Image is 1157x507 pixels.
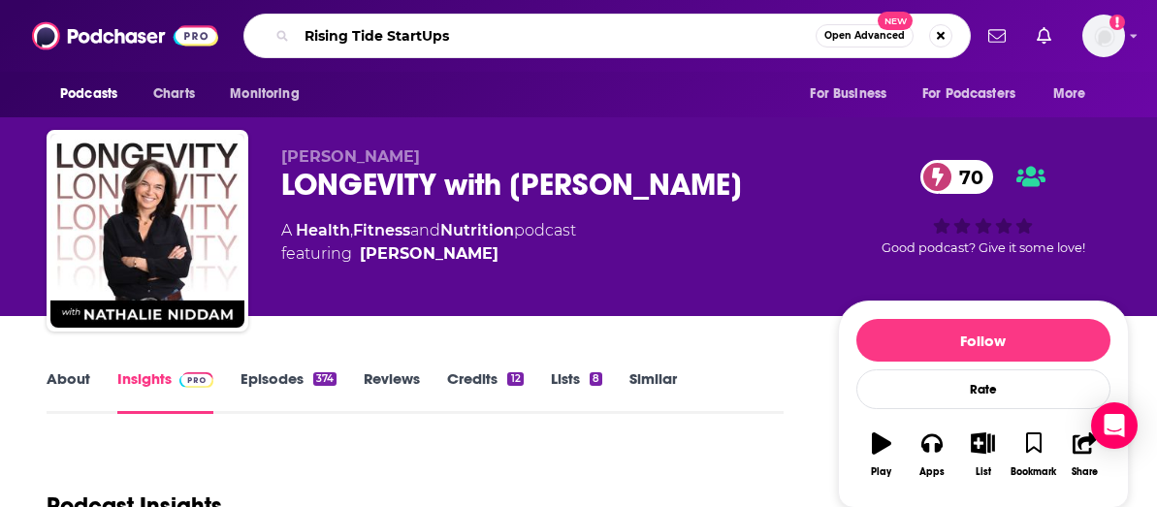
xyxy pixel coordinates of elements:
[50,134,244,328] img: LONGEVITY with Nathalie Niddam
[910,76,1044,112] button: open menu
[920,160,993,194] a: 70
[1082,15,1125,57] img: User Profile
[313,372,337,386] div: 374
[1040,76,1110,112] button: open menu
[1082,15,1125,57] span: Logged in as KTMSseat4
[1009,420,1059,490] button: Bookmark
[551,369,602,414] a: Lists8
[281,242,576,266] span: featuring
[824,31,905,41] span: Open Advanced
[1109,15,1125,30] svg: Add a profile image
[153,80,195,108] span: Charts
[816,24,914,48] button: Open AdvancedNew
[230,80,299,108] span: Monitoring
[1011,466,1056,478] div: Bookmark
[216,76,324,112] button: open menu
[360,242,498,266] div: [PERSON_NAME]
[297,20,816,51] input: Search podcasts, credits, & more...
[810,80,886,108] span: For Business
[364,369,420,414] a: Reviews
[957,420,1008,490] button: List
[940,160,993,194] span: 70
[1053,80,1086,108] span: More
[838,147,1129,268] div: 70Good podcast? Give it some love!
[856,420,907,490] button: Play
[1029,19,1059,52] a: Show notifications dropdown
[976,466,991,478] div: List
[507,372,523,386] div: 12
[1091,402,1138,449] div: Open Intercom Messenger
[980,19,1013,52] a: Show notifications dropdown
[1082,15,1125,57] button: Show profile menu
[179,372,213,388] img: Podchaser Pro
[922,80,1015,108] span: For Podcasters
[141,76,207,112] a: Charts
[882,240,1085,255] span: Good podcast? Give it some love!
[1072,466,1098,478] div: Share
[243,14,971,58] div: Search podcasts, credits, & more...
[856,369,1110,409] div: Rate
[796,76,911,112] button: open menu
[410,221,440,239] span: and
[629,369,677,414] a: Similar
[919,466,945,478] div: Apps
[590,372,602,386] div: 8
[296,221,350,239] a: Health
[871,466,891,478] div: Play
[47,76,143,112] button: open menu
[447,369,523,414] a: Credits12
[856,319,1110,362] button: Follow
[907,420,957,490] button: Apps
[440,221,514,239] a: Nutrition
[1059,420,1109,490] button: Share
[281,147,420,166] span: [PERSON_NAME]
[281,219,576,266] div: A podcast
[60,80,117,108] span: Podcasts
[47,369,90,414] a: About
[32,17,218,54] img: Podchaser - Follow, Share and Rate Podcasts
[117,369,213,414] a: InsightsPodchaser Pro
[878,12,913,30] span: New
[241,369,337,414] a: Episodes374
[350,221,353,239] span: ,
[353,221,410,239] a: Fitness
